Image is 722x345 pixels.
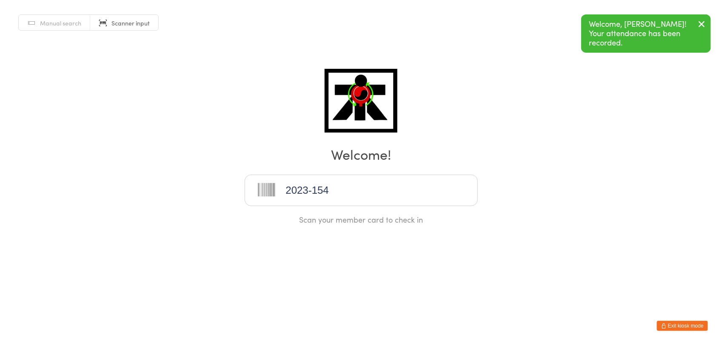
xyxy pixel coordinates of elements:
[325,69,397,133] img: ATI Midvale / Midland
[581,14,711,53] div: Welcome, [PERSON_NAME]! Your attendance has been recorded.
[245,175,478,206] input: Scan barcode
[111,19,150,27] span: Scanner input
[245,214,478,225] div: Scan your member card to check in
[40,19,81,27] span: Manual search
[9,144,713,164] h2: Welcome!
[657,321,708,331] button: Exit kiosk mode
